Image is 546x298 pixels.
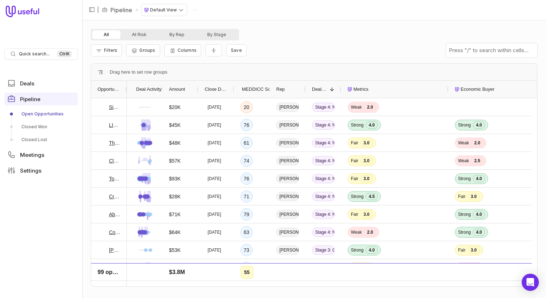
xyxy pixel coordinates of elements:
[312,263,335,273] span: Stage 3: Confirmation
[351,265,358,271] span: Fair
[242,85,277,94] span: MEDDICC Score
[98,85,120,94] span: Opportunity
[458,176,471,182] span: Strong
[312,103,335,112] span: Stage 4: Negotiation
[473,175,485,182] span: 4.0
[20,168,41,173] span: Settings
[86,4,97,15] button: Collapse sidebar
[20,81,34,86] span: Deals
[312,156,335,165] span: Stage 4: Negotiation
[208,194,221,199] time: [DATE]
[361,157,373,164] span: 3.0
[244,103,249,111] div: 20
[91,44,122,56] button: Filter Pipeline
[205,44,222,57] button: Collapse all rows
[109,103,120,111] a: Singer Association Management - New Deal
[468,193,480,200] span: 3.0
[276,156,299,165] span: [PERSON_NAME]
[20,152,44,158] span: Meetings
[164,44,201,56] button: Columns
[458,265,467,271] span: Poor
[4,108,78,120] a: Open Opportunities
[208,247,221,253] time: [DATE]
[196,30,238,39] button: By Stage
[109,174,120,183] a: Total Professional Association Management - New Deal
[226,44,247,56] button: Create a new saved view
[471,157,483,164] span: 2.5
[178,48,197,53] span: Columns
[4,164,78,177] a: Settings
[312,210,335,219] span: Stage 4: Negotiation
[19,51,50,57] span: Quick search...
[458,158,469,164] span: Weak
[109,192,120,201] a: Crescent Management Deal
[208,122,221,128] time: [DATE]
[169,264,181,272] span: $40K
[169,246,181,254] span: $53K
[468,247,480,254] span: 3.0
[4,134,78,145] a: Closed Lost
[276,103,299,112] span: [PERSON_NAME]
[312,192,335,201] span: Stage 4: Negotiation
[351,122,363,128] span: Strong
[351,247,363,253] span: Strong
[458,212,471,217] span: Strong
[351,176,358,182] span: Fair
[351,229,362,235] span: Weak
[169,121,181,129] span: $45K
[473,121,485,129] span: 4.0
[312,245,335,255] span: Stage 3: Confirmation
[244,139,249,147] div: 61
[244,228,249,237] div: 63
[244,121,249,129] div: 76
[353,85,368,94] span: Metrics
[458,229,471,235] span: Strong
[169,228,181,237] span: $64K
[92,30,120,39] button: All
[109,264,120,272] a: Mihi Management Deal
[208,265,221,271] time: [DATE]
[4,148,78,161] a: Meetings
[120,30,158,39] button: At Risk
[276,228,299,237] span: [PERSON_NAME]
[169,210,181,219] span: $71K
[351,158,358,164] span: Fair
[109,228,120,237] a: Compass Association Management Deal
[20,96,40,102] span: Pipeline
[361,264,373,272] span: 3.0
[136,85,162,94] span: Deal Activity
[312,85,327,94] span: Deal Stage
[4,93,78,105] a: Pipeline
[473,229,485,236] span: 4.0
[361,211,373,218] span: 3.0
[276,120,299,130] span: [PERSON_NAME]
[276,192,299,201] span: [PERSON_NAME]
[169,157,181,165] span: $57K
[4,121,78,133] a: Closed Won
[109,121,120,129] a: LINK Property Management - New Deal
[109,157,120,165] a: Clarity Association Management Services, Inc. Deal
[169,103,181,111] span: $20K
[361,175,373,182] span: 3.0
[169,139,181,147] span: $48K
[366,193,378,200] span: 4.5
[126,44,160,56] button: Group Pipeline
[276,210,299,219] span: [PERSON_NAME]
[276,263,299,273] span: [PERSON_NAME]
[312,120,335,130] span: Stage 4: Negotiation
[312,228,335,237] span: Stage 4: Negotiation
[244,192,249,201] div: 71
[458,194,466,199] span: Fair
[208,140,221,146] time: [DATE]
[169,192,181,201] span: $28K
[276,245,299,255] span: [PERSON_NAME]
[110,68,167,76] span: Drag here to set row groups
[366,247,378,254] span: 4.0
[139,48,155,53] span: Groups
[109,246,120,254] a: [PERSON_NAME] Management - New Deal
[231,48,242,53] span: Save
[458,140,469,146] span: Weak
[366,121,378,129] span: 4.0
[351,194,363,199] span: Strong
[208,158,221,164] time: [DATE]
